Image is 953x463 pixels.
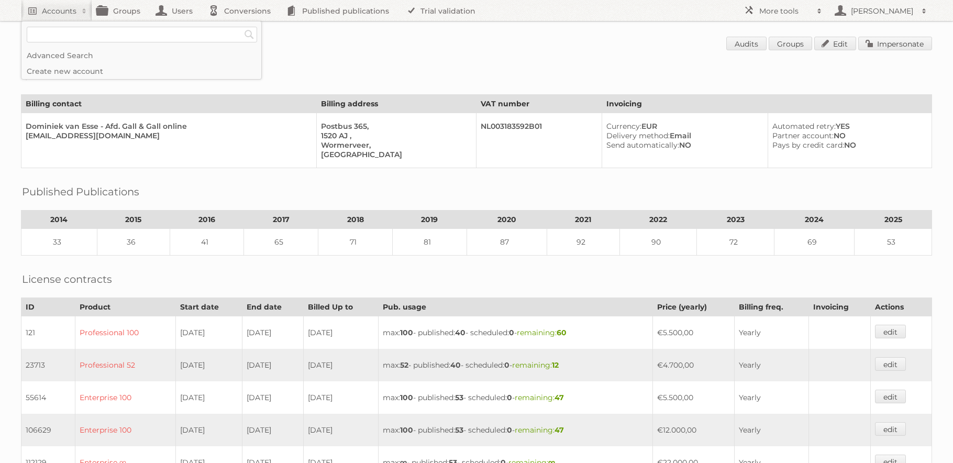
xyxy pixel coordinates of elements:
[697,211,774,229] th: 2023
[515,425,564,435] span: remaining:
[242,381,303,414] td: [DATE]
[455,393,463,402] strong: 53
[242,316,303,349] td: [DATE]
[875,390,906,403] a: edit
[21,349,75,381] td: 23713
[321,150,468,159] div: [GEOGRAPHIC_DATA]
[321,122,468,131] div: Postbus 365,
[467,229,547,256] td: 87
[244,211,318,229] th: 2017
[170,229,244,256] td: 41
[450,360,461,370] strong: 40
[772,122,836,131] span: Automated retry:
[455,425,463,435] strong: 53
[21,298,75,316] th: ID
[606,131,759,140] div: Email
[21,316,75,349] td: 121
[303,316,378,349] td: [DATE]
[303,298,378,316] th: Billed Up to
[652,316,734,349] td: €5.500,00
[170,211,244,229] th: 2016
[21,63,261,79] a: Create new account
[652,381,734,414] td: €5.500,00
[379,298,653,316] th: Pub. usage
[652,349,734,381] td: €4.700,00
[303,349,378,381] td: [DATE]
[870,298,932,316] th: Actions
[21,37,932,52] h1: Account 136: Gall & Gall
[509,328,514,337] strong: 0
[242,298,303,316] th: End date
[379,381,653,414] td: max: - published: - scheduled: -
[734,298,808,316] th: Billing freq.
[379,316,653,349] td: max: - published: - scheduled: -
[697,229,774,256] td: 72
[21,95,317,113] th: Billing contact
[455,328,466,337] strong: 40
[774,229,855,256] td: 69
[606,122,641,131] span: Currency:
[517,328,567,337] span: remaining:
[726,37,767,50] a: Audits
[379,414,653,446] td: max: - published: - scheduled: -
[75,316,176,349] td: Professional 100
[855,211,932,229] th: 2025
[21,229,97,256] td: 33
[652,298,734,316] th: Price (yearly)
[774,211,855,229] th: 2024
[75,414,176,446] td: Enterprise 100
[400,393,413,402] strong: 100
[875,357,906,371] a: edit
[507,393,512,402] strong: 0
[303,381,378,414] td: [DATE]
[303,414,378,446] td: [DATE]
[392,229,467,256] td: 81
[21,414,75,446] td: 106629
[652,414,734,446] td: €12.000,00
[855,229,932,256] td: 53
[619,211,697,229] th: 2022
[321,140,468,150] div: Wormerveer,
[875,422,906,436] a: edit
[42,6,76,16] h2: Accounts
[606,122,759,131] div: EUR
[176,414,242,446] td: [DATE]
[606,131,670,140] span: Delivery method:
[97,211,170,229] th: 2015
[515,393,564,402] span: remaining:
[400,360,408,370] strong: 52
[242,414,303,446] td: [DATE]
[606,140,679,150] span: Send automatically:
[176,298,242,316] th: Start date
[26,122,308,131] div: Dominiek van Esse - Afd. Gall & Gall online
[555,393,564,402] strong: 47
[26,131,308,140] div: [EMAIL_ADDRESS][DOMAIN_NAME]
[400,425,413,435] strong: 100
[321,131,468,140] div: 1520 AJ ,
[507,425,512,435] strong: 0
[75,349,176,381] td: Professional 52
[555,425,564,435] strong: 47
[606,140,759,150] div: NO
[75,298,176,316] th: Product
[504,360,509,370] strong: 0
[772,140,923,150] div: NO
[734,414,808,446] td: Yearly
[318,229,393,256] td: 71
[769,37,812,50] a: Groups
[392,211,467,229] th: 2019
[557,328,567,337] strong: 60
[21,211,97,229] th: 2014
[875,325,906,338] a: edit
[552,360,559,370] strong: 12
[379,349,653,381] td: max: - published: - scheduled: -
[97,229,170,256] td: 36
[318,211,393,229] th: 2018
[759,6,812,16] h2: More tools
[814,37,856,50] a: Edit
[619,229,697,256] td: 90
[476,95,602,113] th: VAT number
[400,328,413,337] strong: 100
[772,131,834,140] span: Partner account:
[476,113,602,168] td: NL003183592B01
